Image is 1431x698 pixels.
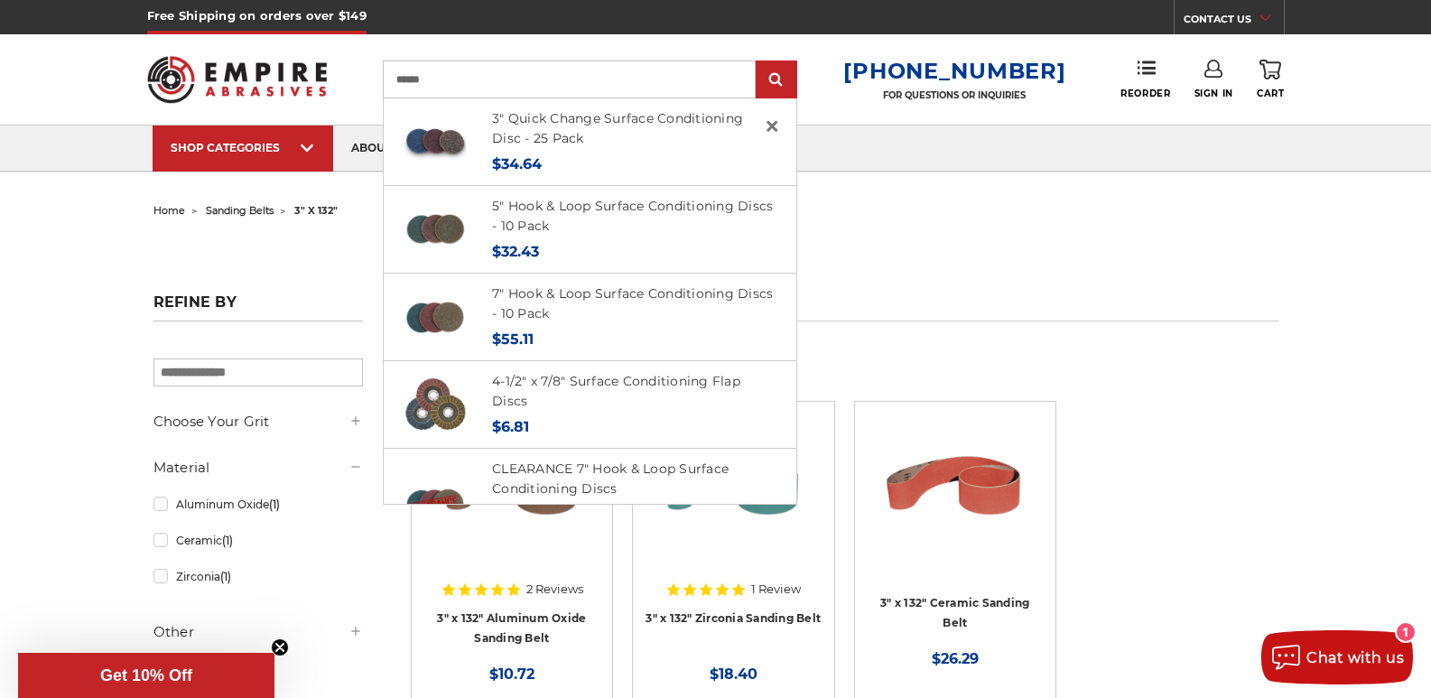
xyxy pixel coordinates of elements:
[100,666,192,684] span: Get 10% Off
[1257,88,1284,99] span: Cart
[294,204,338,217] span: 3" x 132"
[710,665,757,683] span: $18.40
[437,611,586,646] a: 3" x 132" Aluminum Oxide Sanding Belt
[843,58,1065,84] a: [PHONE_NUMBER]
[526,583,583,595] span: 2 Reviews
[153,489,363,520] a: Aluminum Oxide
[1120,88,1170,99] span: Reorder
[1194,88,1233,99] span: Sign In
[147,44,328,115] img: Empire Abrasives
[206,204,274,217] a: sanding belts
[757,112,786,141] a: Close
[222,534,233,547] span: (1)
[751,583,801,595] span: 1 Review
[492,461,729,498] a: CLEARANCE 7" Hook & Loop Surface Conditioning Discs
[883,414,1027,559] img: 3" x 132" Ceramic Sanding Belt
[492,155,542,172] span: $34.64
[1397,623,1415,641] div: 1
[153,457,363,479] h5: Material
[271,638,289,656] button: Close teaser
[492,418,529,435] span: $6.81
[18,653,274,698] div: Get 10% OffClose teaser
[843,89,1065,101] p: FOR QUESTIONS OR INQUIRIES
[1261,630,1413,684] button: Chat with us
[153,411,363,433] h5: Choose Your Grit
[404,375,466,434] img: Scotch brite flap discs
[492,373,740,410] a: 4-1/2" x 7/8" Surface Conditioning Flap Discs
[404,199,466,260] img: 5 inch surface conditioning discs
[171,141,315,154] div: SHOP CATEGORIES
[220,570,231,583] span: (1)
[406,283,1278,321] h1: 3" x 132"
[1184,9,1284,34] a: CONTACT US
[492,243,539,260] span: $32.43
[492,110,743,147] a: 3" Quick Change Surface Conditioning Disc - 25 Pack
[492,502,776,526] div: Was:
[269,498,280,511] span: (1)
[492,198,773,235] a: 5" Hook & Loop Surface Conditioning Discs - 10 Pack
[1120,60,1170,98] a: Reorder
[489,665,534,683] span: $10.72
[153,204,185,217] a: home
[153,621,363,643] h5: Other
[492,330,534,348] span: $55.11
[932,650,979,667] span: $26.29
[153,561,363,592] a: Zirconia
[1306,649,1404,666] span: Chat with us
[404,286,466,348] img: 7 inch surface conditioning discs
[404,473,466,535] img: CLEARANCE 7" Hook & Loop Surface Conditioning Discs
[153,293,363,321] h5: Refine by
[758,62,794,98] input: Submit
[880,596,1029,630] a: 3" x 132" Ceramic Sanding Belt
[153,525,363,556] a: Ceramic
[404,111,466,172] img: 3-inch surface conditioning quick change disc by Black Hawk Abrasives
[764,108,780,144] span: ×
[492,285,773,322] a: 7" Hook & Loop Surface Conditioning Discs - 10 Pack
[1257,60,1284,99] a: Cart
[646,611,821,625] a: 3" x 132" Zirconia Sanding Belt
[868,414,1043,590] a: 3" x 132" Ceramic Sanding Belt
[333,126,427,172] a: about us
